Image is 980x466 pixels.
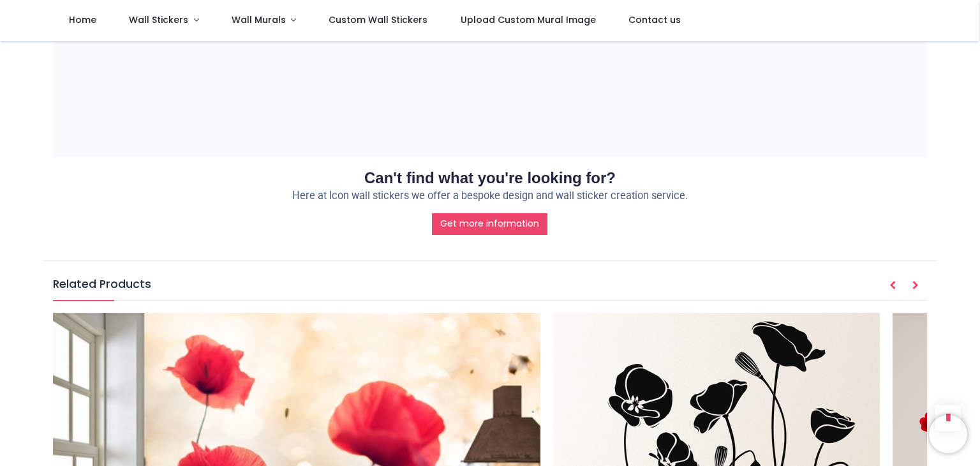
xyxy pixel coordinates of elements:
[69,13,96,26] span: Home
[461,13,596,26] span: Upload Custom Mural Image
[904,275,927,297] button: Next
[929,415,967,453] iframe: Brevo live chat
[53,167,927,189] h2: Can't find what you're looking for?
[881,275,904,297] button: Prev
[628,13,681,26] span: Contact us
[129,13,188,26] span: Wall Stickers
[432,213,547,235] a: Get more information
[53,189,927,204] p: Here at Icon wall stickers we offer a bespoke design and wall sticker creation service.
[53,276,927,301] h5: Related Products
[232,13,286,26] span: Wall Murals
[329,13,427,26] span: Custom Wall Stickers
